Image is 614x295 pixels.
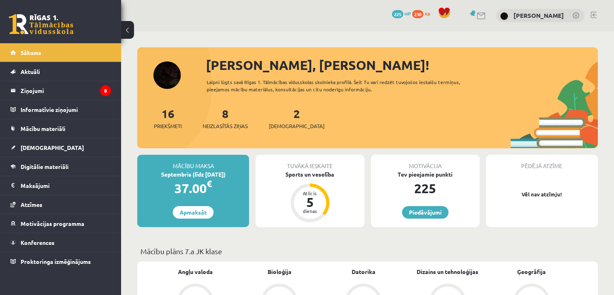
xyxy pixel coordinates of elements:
div: 225 [371,179,480,198]
a: [PERSON_NAME] [513,11,564,19]
a: Sports un veselība Atlicis 5 dienas [256,170,364,223]
div: Pēdējā atzīme [486,155,598,170]
span: mP [404,10,411,17]
div: 37.00 [137,179,249,198]
a: Angļu valoda [178,268,213,276]
a: Motivācijas programma [10,214,111,233]
a: Atzīmes [10,195,111,214]
a: Mācību materiāli [10,119,111,138]
a: Informatīvie ziņojumi [10,100,111,119]
div: Mācību maksa [137,155,249,170]
span: Proktoringa izmēģinājums [21,258,91,265]
div: Motivācija [371,155,480,170]
a: Maksājumi [10,176,111,195]
span: Priekšmeti [154,122,182,130]
a: 225 mP [392,10,411,17]
span: [DEMOGRAPHIC_DATA] [269,122,325,130]
a: Digitālie materiāli [10,157,111,176]
div: Septembris (līdz [DATE]) [137,170,249,179]
span: 225 [392,10,403,18]
span: [DEMOGRAPHIC_DATA] [21,144,84,151]
i: 8 [100,85,111,96]
div: Sports un veselība [256,170,364,179]
div: Laipni lūgts savā Rīgas 1. Tālmācības vidusskolas skolnieka profilā. Šeit Tu vari redzēt tuvojošo... [207,78,483,93]
span: Motivācijas programma [21,220,84,227]
a: Bioloģija [268,268,291,276]
p: Vēl nav atzīmju! [490,190,594,198]
a: 16Priekšmeti [154,106,182,130]
span: Sākums [21,49,41,56]
a: Proktoringa izmēģinājums [10,252,111,271]
span: 230 [412,10,423,18]
span: € [207,178,212,190]
a: Apmaksāt [173,206,214,219]
a: Konferences [10,233,111,252]
a: Dizains un tehnoloģijas [417,268,478,276]
span: Mācību materiāli [21,125,65,132]
span: Aktuāli [21,68,40,75]
div: [PERSON_NAME], [PERSON_NAME]! [206,55,598,75]
legend: Maksājumi [21,176,111,195]
span: Digitālie materiāli [21,163,69,170]
div: Tev pieejamie punkti [371,170,480,179]
a: 2[DEMOGRAPHIC_DATA] [269,106,325,130]
div: Atlicis [298,191,322,196]
a: Sākums [10,43,111,62]
div: dienas [298,209,322,213]
span: Neizlasītās ziņas [203,122,248,130]
div: 5 [298,196,322,209]
legend: Informatīvie ziņojumi [21,100,111,119]
a: 8Neizlasītās ziņas [203,106,248,130]
a: 230 xp [412,10,434,17]
a: Datorika [352,268,375,276]
a: Rīgas 1. Tālmācības vidusskola [9,14,73,34]
span: xp [425,10,430,17]
span: Atzīmes [21,201,42,208]
div: Tuvākā ieskaite [256,155,364,170]
a: Piedāvājumi [402,206,448,219]
a: Aktuāli [10,62,111,81]
a: Ziņojumi8 [10,81,111,100]
p: Mācību plāns 7.a JK klase [140,246,595,257]
span: Konferences [21,239,54,246]
legend: Ziņojumi [21,81,111,100]
a: Ģeogrāfija [517,268,546,276]
a: [DEMOGRAPHIC_DATA] [10,138,111,157]
img: Linda Rutka [500,12,508,20]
